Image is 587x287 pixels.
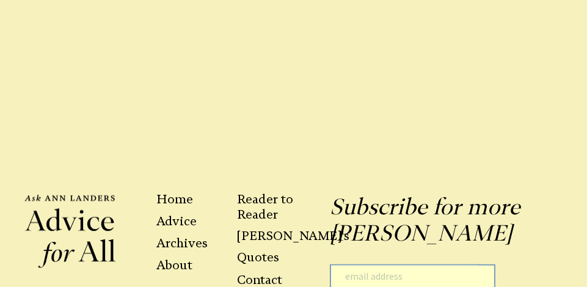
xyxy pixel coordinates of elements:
a: Advice [156,214,197,228]
img: Ann%20Landers%20footer%20logo_small.png [24,194,116,269]
a: About [156,258,192,272]
a: Contact [237,272,282,287]
a: Reader to Reader [237,192,293,222]
a: Home [156,192,193,206]
a: [PERSON_NAME]'s Quotes [237,228,349,264]
a: Archives [156,236,208,250]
